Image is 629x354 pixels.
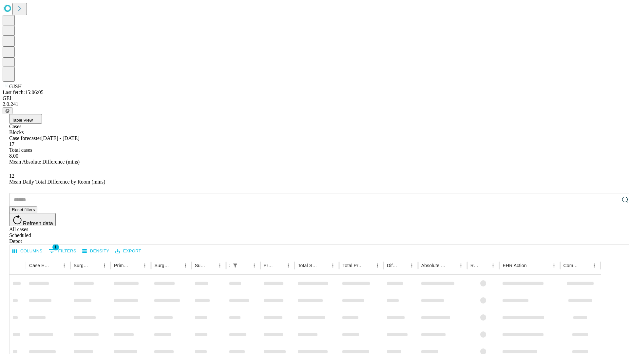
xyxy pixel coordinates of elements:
[100,261,109,270] button: Menu
[114,263,130,268] div: Primary Service
[9,213,56,226] button: Refresh data
[447,261,456,270] button: Sort
[9,141,14,147] span: 17
[563,263,580,268] div: Comments
[298,263,318,268] div: Total Scheduled Duration
[195,263,205,268] div: Surgery Date
[5,108,10,113] span: @
[527,261,537,270] button: Sort
[581,261,590,270] button: Sort
[328,261,337,270] button: Menu
[154,263,171,268] div: Surgery Name
[319,261,328,270] button: Sort
[488,261,498,270] button: Menu
[181,261,190,270] button: Menu
[3,101,626,107] div: 2.0.241
[9,179,105,185] span: Mean Daily Total Difference by Room (mins)
[9,114,42,124] button: Table View
[131,261,140,270] button: Sort
[421,263,447,268] div: Absolute Difference
[215,261,224,270] button: Menu
[12,207,35,212] span: Reset filters
[9,159,80,165] span: Mean Absolute Difference (mins)
[284,261,293,270] button: Menu
[240,261,250,270] button: Sort
[364,261,373,270] button: Sort
[456,261,466,270] button: Menu
[479,261,488,270] button: Sort
[549,261,559,270] button: Menu
[9,173,14,179] span: 12
[387,263,397,268] div: Difference
[3,107,12,114] button: @
[231,261,240,270] button: Show filters
[91,261,100,270] button: Sort
[60,261,69,270] button: Menu
[9,84,22,89] span: GJSH
[231,261,240,270] div: 1 active filter
[11,246,44,256] button: Select columns
[50,261,60,270] button: Sort
[206,261,215,270] button: Sort
[590,261,599,270] button: Menu
[503,263,526,268] div: EHR Action
[172,261,181,270] button: Sort
[81,246,111,256] button: Density
[3,89,44,95] span: Last fetch: 15:06:05
[470,263,479,268] div: Resolved in EHR
[74,263,90,268] div: Surgeon Name
[23,221,53,226] span: Refresh data
[264,263,274,268] div: Predicted In Room Duration
[29,263,50,268] div: Case Epic Id
[250,261,259,270] button: Menu
[47,246,78,256] button: Show filters
[407,261,416,270] button: Menu
[9,147,32,153] span: Total cases
[12,118,33,123] span: Table View
[9,153,18,159] span: 8.00
[41,135,79,141] span: [DATE] - [DATE]
[373,261,382,270] button: Menu
[140,261,149,270] button: Menu
[398,261,407,270] button: Sort
[342,263,363,268] div: Total Predicted Duration
[229,263,230,268] div: Scheduled In Room Duration
[9,206,37,213] button: Reset filters
[52,244,59,250] span: 1
[114,246,143,256] button: Export
[9,135,41,141] span: Case forecaster
[3,95,626,101] div: GEI
[275,261,284,270] button: Sort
